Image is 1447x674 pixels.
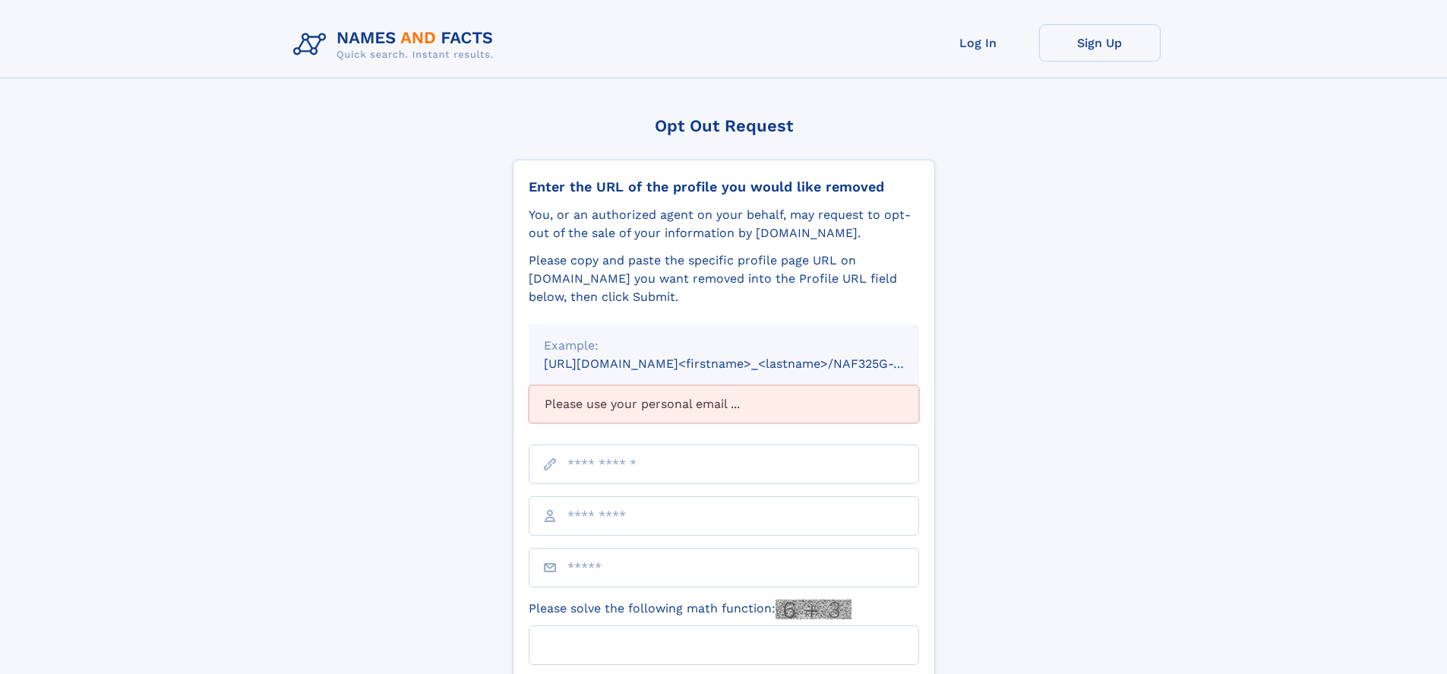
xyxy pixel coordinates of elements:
img: Logo Names and Facts [287,24,506,65]
div: You, or an authorized agent on your behalf, may request to opt-out of the sale of your informatio... [529,206,919,242]
div: Enter the URL of the profile you would like removed [529,179,919,195]
label: Please solve the following math function: [529,600,851,619]
div: Please use your personal email ... [529,385,919,423]
a: Sign Up [1039,24,1161,62]
div: Opt Out Request [513,116,935,135]
a: Log In [918,24,1039,62]
div: Please copy and paste the specific profile page URL on [DOMAIN_NAME] you want removed into the Pr... [529,252,919,306]
div: Example: [544,337,904,355]
small: [URL][DOMAIN_NAME]<firstname>_<lastname>/NAF325G-xxxxxxxx [544,356,948,371]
